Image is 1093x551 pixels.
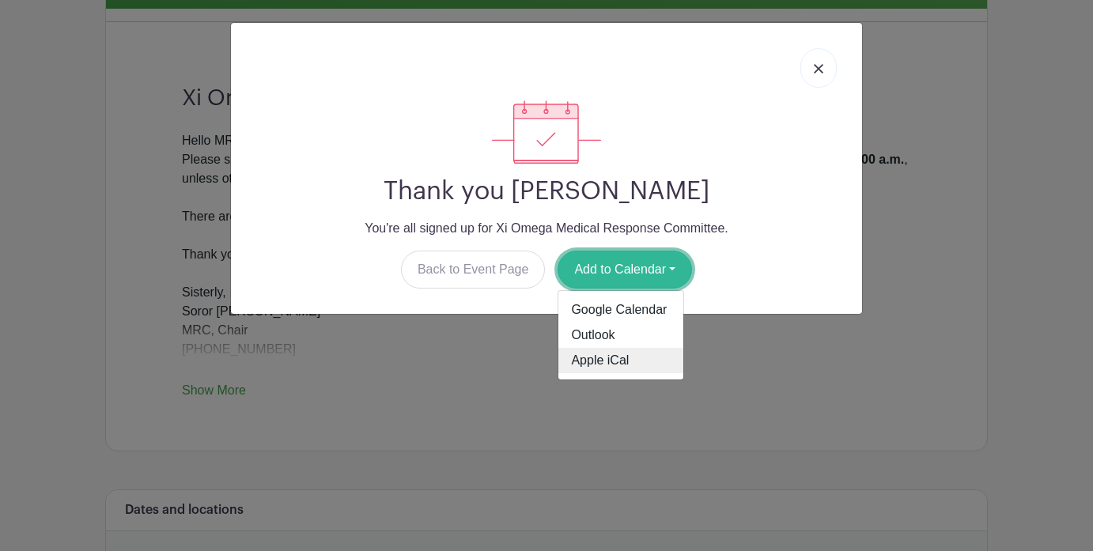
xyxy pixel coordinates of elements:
a: Back to Event Page [401,251,546,289]
a: Google Calendar [558,297,683,323]
h2: Thank you [PERSON_NAME] [244,176,849,206]
img: signup_complete-c468d5dda3e2740ee63a24cb0ba0d3ce5d8a4ecd24259e683200fb1569d990c8.svg [492,100,601,164]
button: Add to Calendar [558,251,692,289]
a: Outlook [558,323,683,348]
p: You're all signed up for Xi Omega Medical Response Committee. [244,219,849,238]
a: Apple iCal [558,348,683,373]
img: close_button-5f87c8562297e5c2d7936805f587ecaba9071eb48480494691a3f1689db116b3.svg [814,64,823,74]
